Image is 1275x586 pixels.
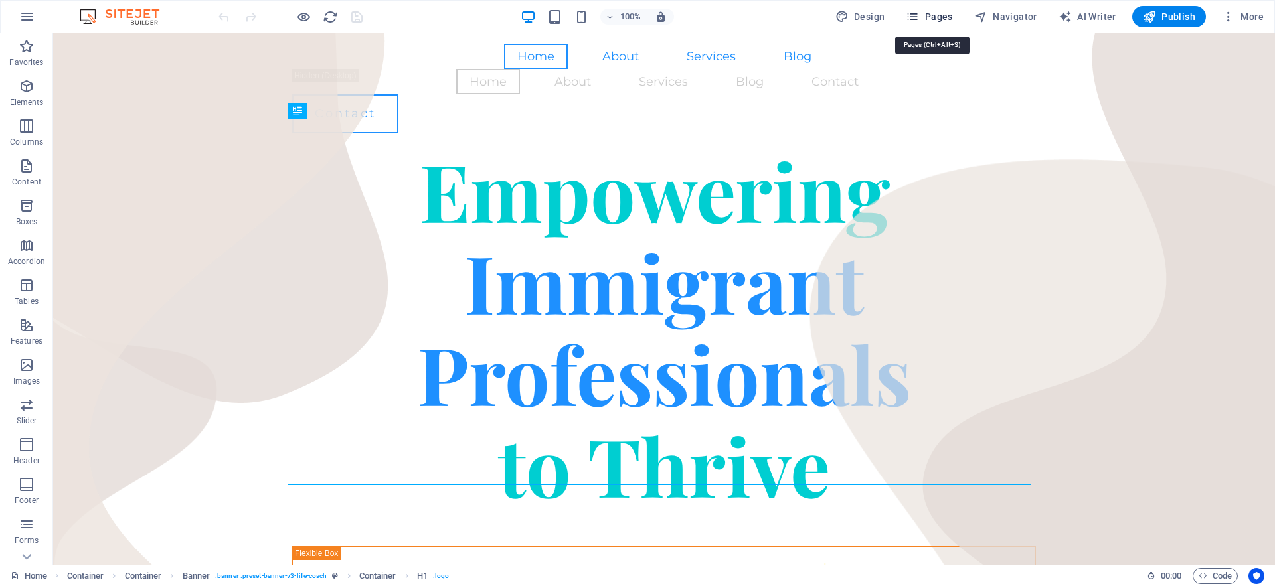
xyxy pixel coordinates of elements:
[215,568,327,584] span: . banner .preset-banner-v3-life-coach
[1147,568,1182,584] h6: Session time
[15,535,39,546] p: Forms
[1193,568,1238,584] button: Code
[13,455,40,466] p: Header
[53,33,1275,565] iframe: To enrich screen reader interactions, please activate Accessibility in Grammarly extension settings
[11,336,42,346] p: Features
[1222,10,1264,23] span: More
[11,568,47,584] a: Click to cancel selection. Double-click to open Pages
[1217,6,1269,27] button: More
[183,568,211,584] span: Click to select. Double-click to edit
[67,568,104,584] span: Click to select. Double-click to edit
[17,415,37,426] p: Slider
[8,256,45,267] p: Accordion
[1170,571,1172,581] span: :
[10,97,44,108] p: Elements
[12,177,41,187] p: Content
[15,495,39,506] p: Footer
[359,568,396,584] span: Click to select. Double-click to edit
[1161,568,1181,584] span: 00 00
[16,216,38,227] p: Boxes
[417,568,428,584] span: Click to select. Double-click to edit
[433,568,449,584] span: . logo
[15,296,39,307] p: Tables
[332,572,338,579] i: This element is a customizable preset
[9,57,43,68] p: Favorites
[1248,568,1264,584] button: Usercentrics
[10,137,43,147] p: Columns
[1199,568,1232,584] span: Code
[125,568,162,584] span: Click to select. Double-click to edit
[67,568,450,584] nav: breadcrumb
[13,376,41,386] p: Images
